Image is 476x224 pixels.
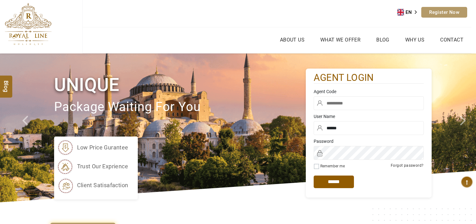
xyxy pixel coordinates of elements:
[397,8,421,17] div: Language
[57,177,128,193] li: client satisafaction
[404,35,426,44] a: Why Us
[439,35,465,44] a: Contact
[391,163,423,168] a: Forgot password?
[397,8,421,17] aside: Language selected: English
[319,35,362,44] a: What we Offer
[57,159,128,174] li: trust our exprience
[314,113,424,120] label: User Name
[421,7,467,18] a: Register Now
[2,80,10,86] span: Blog
[54,97,306,118] p: package waiting for you
[278,35,306,44] a: About Us
[314,138,424,144] label: Password
[57,140,128,155] li: low price gurantee
[375,35,391,44] a: Blog
[320,164,345,168] label: Remember me
[54,73,306,97] h1: Unique
[5,3,52,45] img: The Royal Line Holidays
[314,72,424,84] h2: agent login
[314,88,424,95] label: Agent Code
[452,53,476,202] a: Check next image
[397,8,421,17] a: EN
[14,53,38,202] a: Check next prev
